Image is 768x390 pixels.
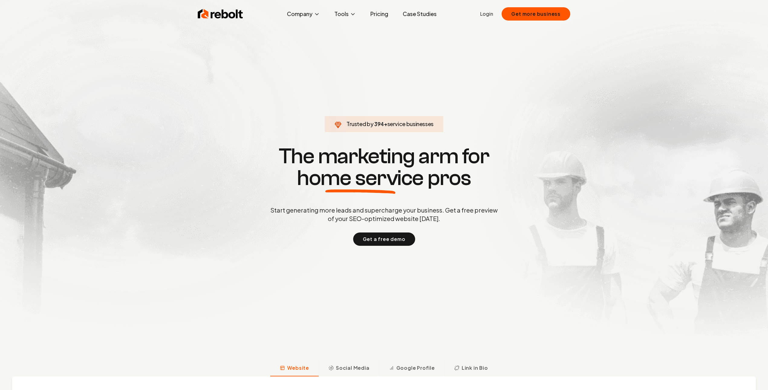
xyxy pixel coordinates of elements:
[462,364,488,372] span: Link in Bio
[384,120,387,127] span: +
[239,145,529,189] h1: The marketing arm for pros
[379,361,444,376] button: Google Profile
[353,232,415,246] button: Get a free demo
[269,206,499,223] p: Start generating more leads and supercharge your business. Get a free preview of your SEO-optimiz...
[336,364,369,372] span: Social Media
[396,364,435,372] span: Google Profile
[270,361,319,376] button: Website
[319,361,379,376] button: Social Media
[297,167,424,189] span: home service
[387,120,434,127] span: service businesses
[282,8,325,20] button: Company
[347,120,373,127] span: Trusted by
[330,8,361,20] button: Tools
[502,7,570,21] button: Get more business
[374,120,384,128] span: 394
[398,8,441,20] a: Case Studies
[444,361,498,376] button: Link in Bio
[480,10,493,18] a: Login
[198,8,243,20] img: Rebolt Logo
[287,364,309,372] span: Website
[366,8,393,20] a: Pricing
